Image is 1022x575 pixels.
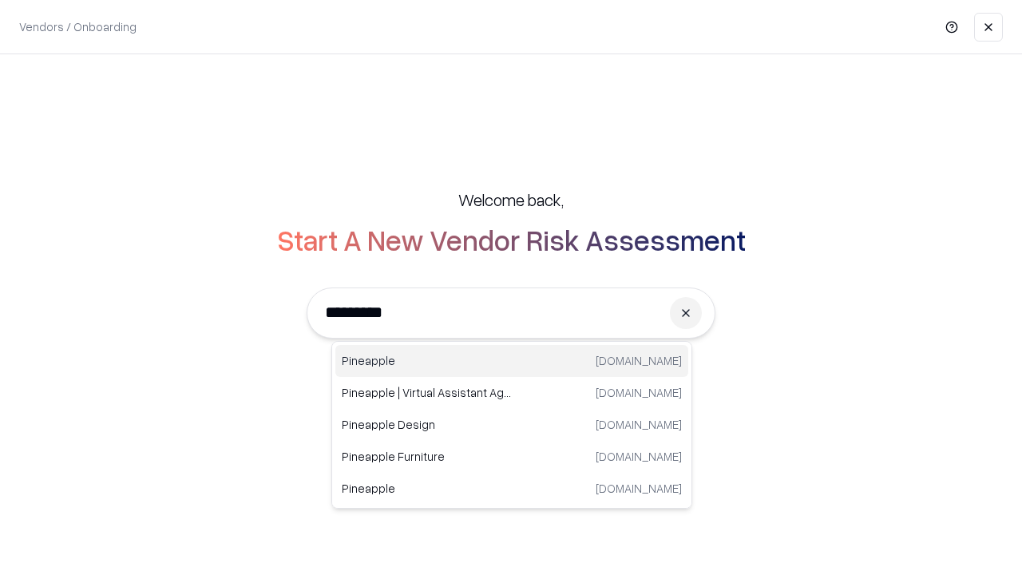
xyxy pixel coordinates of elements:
[596,352,682,369] p: [DOMAIN_NAME]
[342,448,512,465] p: Pineapple Furniture
[342,416,512,433] p: Pineapple Design
[596,480,682,497] p: [DOMAIN_NAME]
[277,224,746,256] h2: Start A New Vendor Risk Assessment
[331,341,692,509] div: Suggestions
[342,480,512,497] p: Pineapple
[458,188,564,211] h5: Welcome back,
[596,384,682,401] p: [DOMAIN_NAME]
[596,416,682,433] p: [DOMAIN_NAME]
[19,18,137,35] p: Vendors / Onboarding
[342,384,512,401] p: Pineapple | Virtual Assistant Agency
[596,448,682,465] p: [DOMAIN_NAME]
[342,352,512,369] p: Pineapple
